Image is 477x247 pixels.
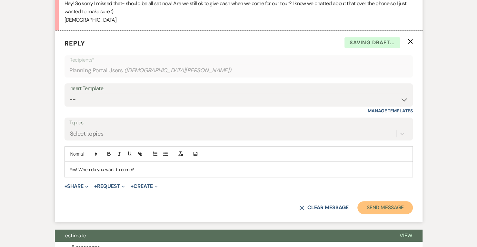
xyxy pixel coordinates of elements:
[65,184,89,189] button: Share
[69,56,408,64] p: Recipients*
[69,84,408,93] div: Insert Template
[55,230,389,242] button: estimate
[65,39,85,47] span: Reply
[124,66,232,75] span: ( [DEMOGRAPHIC_DATA][PERSON_NAME] )
[65,232,86,239] span: estimate
[94,184,125,189] button: Request
[131,184,157,189] button: Create
[344,37,400,48] span: Saving draft...
[368,108,413,114] a: Manage Templates
[69,64,408,77] div: Planning Portal Users
[131,184,134,189] span: +
[400,232,412,239] span: View
[357,201,412,214] button: Send Message
[299,205,348,210] button: Clear message
[94,184,97,189] span: +
[70,129,104,138] div: Select topics
[69,118,408,128] label: Topics
[65,184,67,189] span: +
[389,230,422,242] button: View
[70,166,408,173] p: Yes! When do you want to come?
